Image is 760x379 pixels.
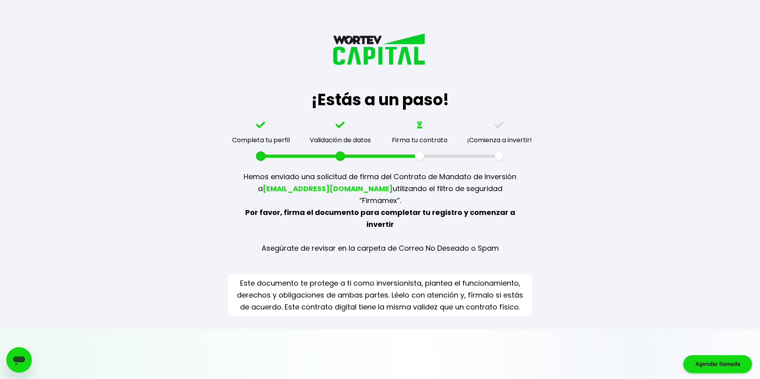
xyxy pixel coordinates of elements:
[310,135,371,145] div: Validación de datos
[232,135,290,145] div: Completa tu perfil
[6,347,32,373] iframe: Botón para iniciar la ventana de mensajería
[311,88,449,112] h1: ¡Estás a un paso!
[231,277,529,313] p: Este documento te protege a ti como inversionista, plantea el funcionamiento, derechos y obligaci...
[494,122,504,129] img: check-gray.f87aefb8.svg
[243,161,517,264] p: Hemos enviado una solicitud de firma del Contrato de Mandato de Inversión a utilizando el filtro ...
[245,207,515,229] b: Por favor, firma el documento para completar tu registro y comenzar a invertir
[335,122,345,129] img: check.0c7e33b3.svg
[392,135,448,145] div: Firma tu contrato
[330,32,430,88] img: logo_wortev_capital
[263,184,393,193] span: [EMAIL_ADDRESS][DOMAIN_NAME]
[417,122,423,129] img: hourglass-half.8938ef0f.svg
[683,355,752,373] div: Agendar llamada
[467,135,532,145] div: ¡Comienza a invertir!
[256,122,266,129] img: check.0c7e33b3.svg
